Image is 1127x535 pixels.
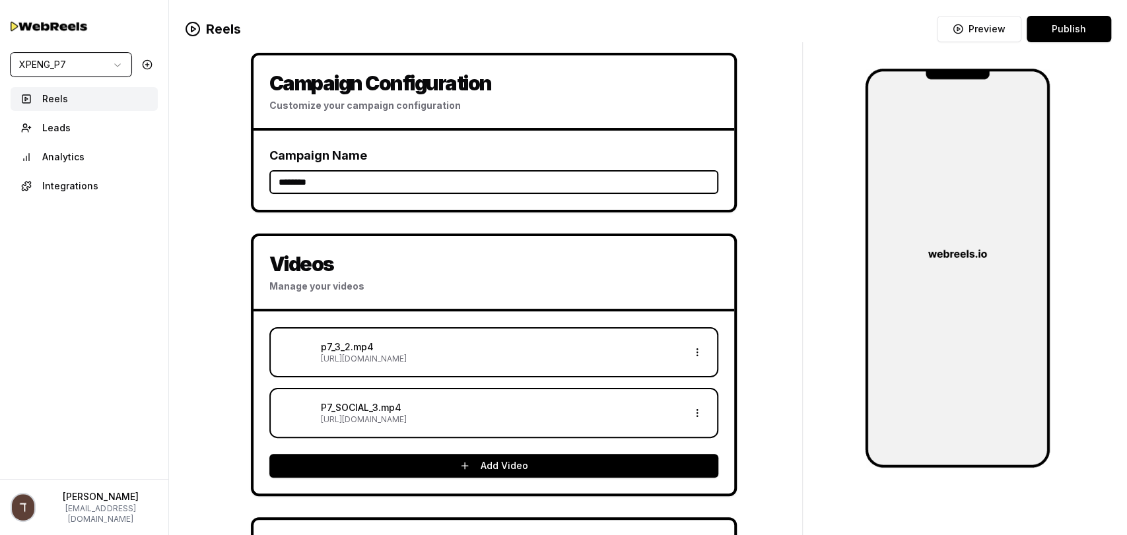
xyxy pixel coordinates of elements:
[269,252,718,276] div: Videos
[11,116,158,140] button: Leads
[269,71,718,95] div: Campaign Configuration
[185,20,241,38] h2: Reels
[321,401,680,414] p: P7_SOCIAL_3.mp4
[11,145,158,169] button: Analytics
[44,490,158,503] p: [PERSON_NAME]
[11,490,158,524] button: Profile picture[PERSON_NAME][EMAIL_ADDRESS][DOMAIN_NAME]
[321,340,680,354] p: p7_3_2.mp4
[11,174,158,198] button: Integrations
[269,280,718,293] div: Manage your videos
[269,454,718,478] button: Add Video
[11,17,90,35] img: Testimo
[937,16,1021,42] button: Preview
[321,354,680,364] p: [URL][DOMAIN_NAME]
[865,69,1050,468] img: Project Logo
[269,99,718,112] div: Customize your campaign configuration
[321,414,680,425] p: [URL][DOMAIN_NAME]
[269,148,367,162] label: Campaign Name
[1027,16,1111,42] button: Publish
[44,503,158,524] p: [EMAIL_ADDRESS][DOMAIN_NAME]
[11,87,158,111] button: Reels
[12,494,34,520] img: Profile picture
